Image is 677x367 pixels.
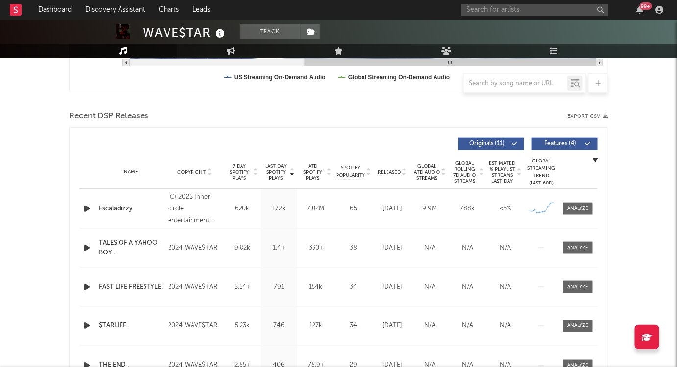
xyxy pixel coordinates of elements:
span: Global Rolling 7D Audio Streams [451,161,478,184]
div: (C) 2025 Inner circle entertainment under exclusive license from Kilogbede Records [168,191,221,227]
div: 7.02M [300,204,332,214]
div: 5.23k [226,321,258,331]
span: ATD Spotify Plays [300,163,326,181]
div: [DATE] [376,321,409,331]
div: Name [99,168,163,176]
div: 330k [300,243,332,253]
input: Search by song name or URL [464,80,567,88]
button: Track [240,24,301,39]
div: [DATE] [376,204,409,214]
button: 99+ [637,6,644,14]
button: Features(4) [532,138,598,150]
div: [DATE] [376,243,409,253]
div: 34 [337,282,371,292]
a: Escaladizzy [99,204,163,214]
div: [DATE] [376,282,409,292]
div: <5% [489,204,522,214]
span: Copyright [177,169,206,175]
div: N/A [489,243,522,253]
a: TALES OF A YAHOO BOY . [99,238,163,257]
span: Released [378,169,401,175]
div: WAVE$TAR [143,24,227,41]
span: Spotify Popularity [337,164,365,179]
div: 172k [263,204,295,214]
a: FAST LIFE FREE$TYLE. [99,282,163,292]
button: Export CSV [567,114,608,119]
div: 99 + [640,2,652,10]
div: N/A [489,282,522,292]
a: $TARLIFE . [99,321,163,331]
div: 746 [263,321,295,331]
input: Search for artists [461,4,608,16]
div: 9.9M [413,204,446,214]
div: N/A [451,243,484,253]
div: 2024 WAVE$TAR [168,321,221,332]
span: Originals ( 11 ) [464,141,509,147]
div: 2024 WAVE$TAR [168,242,221,254]
div: 9.82k [226,243,258,253]
div: Global Streaming Trend (Last 60D) [527,158,556,187]
span: Recent DSP Releases [69,111,148,122]
div: 154k [300,282,332,292]
div: 2024 WAVE$TAR [168,281,221,293]
div: 34 [337,321,371,331]
span: 7 Day Spotify Plays [226,163,252,181]
div: 5.54k [226,282,258,292]
div: N/A [413,282,446,292]
button: Originals(11) [458,138,524,150]
span: Global ATD Audio Streams [413,163,440,181]
div: 620k [226,204,258,214]
div: 788k [451,204,484,214]
div: N/A [413,243,446,253]
div: N/A [413,321,446,331]
span: Last Day Spotify Plays [263,163,289,181]
div: N/A [451,321,484,331]
div: 1.4k [263,243,295,253]
div: N/A [451,282,484,292]
div: 791 [263,282,295,292]
div: N/A [489,321,522,331]
div: 38 [337,243,371,253]
div: 127k [300,321,332,331]
span: Features ( 4 ) [538,141,583,147]
span: Estimated % Playlist Streams Last Day [489,161,516,184]
div: 65 [337,204,371,214]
